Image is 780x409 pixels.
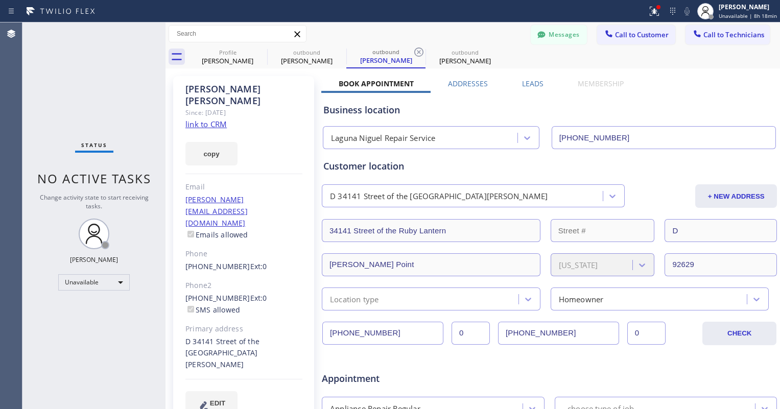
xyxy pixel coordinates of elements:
[268,56,345,65] div: [PERSON_NAME]
[40,193,149,210] span: Change activity state to start receiving tasks.
[531,25,587,44] button: Messages
[37,170,151,187] span: No active tasks
[339,79,414,88] label: Book Appointment
[185,230,248,239] label: Emails allowed
[559,293,604,305] div: Homeowner
[452,322,490,345] input: Ext.
[615,30,669,39] span: Call to Customer
[185,142,238,165] button: copy
[695,184,777,208] button: + NEW ADDRESS
[665,253,777,276] input: ZIP
[185,305,240,315] label: SMS allowed
[330,293,379,305] div: Location type
[70,255,118,264] div: [PERSON_NAME]
[185,323,302,335] div: Primary address
[322,322,443,345] input: Phone Number
[322,253,540,276] input: City
[347,45,424,67] div: Natalia Treichler
[268,45,345,68] div: Mary Jo Lamb
[189,45,266,68] div: Gwen Sacco
[185,107,302,118] div: Since: [DATE]
[268,49,345,56] div: outbound
[185,293,250,303] a: [PHONE_NUMBER]
[686,25,770,44] button: Call to Technicians
[330,190,548,202] div: D 34141 Street of the [GEOGRAPHIC_DATA][PERSON_NAME]
[498,322,619,345] input: Phone Number 2
[187,306,194,312] input: SMS allowed
[578,79,624,88] label: Membership
[187,231,194,237] input: Emails allowed
[250,293,267,303] span: Ext: 0
[597,25,675,44] button: Call to Customer
[185,195,248,228] a: [PERSON_NAME][EMAIL_ADDRESS][DOMAIN_NAME]
[719,3,777,11] div: [PERSON_NAME]
[185,248,302,260] div: Phone
[427,49,504,56] div: outbound
[551,219,655,242] input: Street #
[185,336,302,371] div: D 34141 Street of the [GEOGRAPHIC_DATA][PERSON_NAME]
[323,159,775,173] div: Customer location
[719,12,777,19] span: Unavailable | 8h 18min
[185,280,302,292] div: Phone2
[185,83,302,107] div: [PERSON_NAME] [PERSON_NAME]
[185,261,250,271] a: [PHONE_NUMBER]
[189,49,266,56] div: Profile
[331,132,436,144] div: Laguna Niguel Repair Service
[185,119,227,129] a: link to CRM
[81,141,107,149] span: Status
[185,181,302,193] div: Email
[680,4,694,18] button: Mute
[169,26,306,42] input: Search
[189,56,266,65] div: [PERSON_NAME]
[58,274,130,291] div: Unavailable
[323,103,775,117] div: Business location
[665,219,777,242] input: Apt. #
[427,56,504,65] div: [PERSON_NAME]
[703,30,764,39] span: Call to Technicians
[448,79,488,88] label: Addresses
[347,56,424,65] div: [PERSON_NAME]
[250,261,267,271] span: Ext: 0
[522,79,543,88] label: Leads
[702,322,776,345] button: CHECK
[322,372,472,386] span: Appointment
[210,399,225,407] span: EDIT
[627,322,666,345] input: Ext. 2
[347,48,424,56] div: outbound
[427,45,504,68] div: Mark Pagsuberon
[322,219,540,242] input: Address
[552,126,776,149] input: Phone Number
